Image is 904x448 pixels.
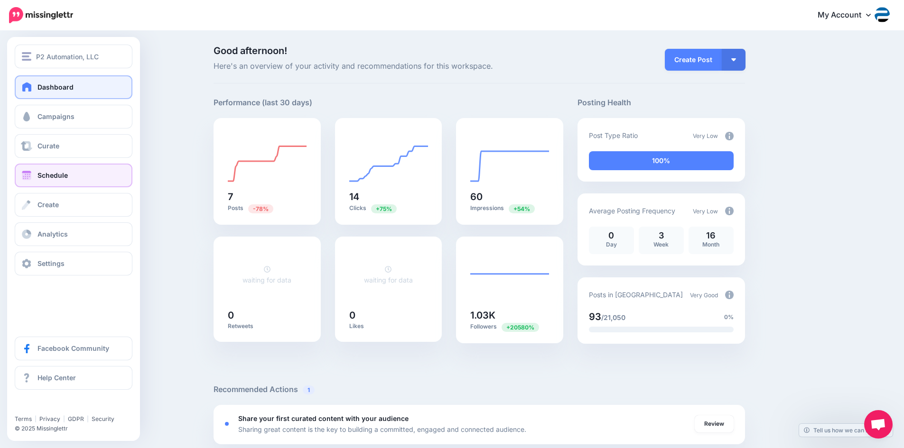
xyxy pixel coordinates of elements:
span: Day [606,241,617,248]
p: Clicks [349,204,428,213]
span: 1 [303,385,315,394]
a: Tell us how we can improve [799,424,893,437]
span: Very Low [693,132,718,139]
span: Dashboard [37,83,74,91]
span: 93 [589,311,601,322]
p: Posts [228,204,307,213]
span: | [63,415,65,422]
span: Month [702,241,719,248]
p: Followers [470,322,549,331]
img: info-circle-grey.png [725,207,734,215]
h5: Recommended Actions [214,384,745,395]
span: Good afternoon! [214,45,287,56]
button: P2 Automation, LLC [15,45,132,68]
li: © 2025 Missinglettr [15,424,138,433]
p: Average Posting Frequency [589,205,675,216]
span: Previous period: 39 [509,204,535,213]
p: Posts in [GEOGRAPHIC_DATA] [589,289,683,300]
span: Campaigns [37,112,75,120]
span: Here's an overview of your activity and recommendations for this workspace. [214,60,563,73]
a: Facebook Community [15,337,132,360]
b: Share your first curated content with your audience [238,414,409,422]
p: 3 [643,231,679,240]
p: Impressions [470,204,549,213]
span: Very Good [690,292,718,299]
div: Open chat [864,410,893,439]
p: Likes [349,322,428,330]
a: My Account [808,4,890,27]
div: 100% of your posts in the last 30 days have been from Drip Campaigns [589,151,734,170]
a: Analytics [15,222,132,246]
h5: 0 [228,311,307,320]
a: Create Post [665,49,722,71]
h5: 14 [349,192,428,201]
img: arrow-down-white.png [731,58,736,61]
h5: Performance (last 30 days) [214,97,312,109]
span: Previous period: 5 [502,323,539,332]
a: Campaigns [15,105,132,128]
p: 0 [594,231,629,240]
p: 16 [693,231,729,240]
span: Help Center [37,374,76,382]
span: Curate [37,142,59,150]
p: Retweets [228,322,307,330]
h5: 7 [228,192,307,201]
a: Help Center [15,366,132,390]
a: Review [695,415,734,432]
span: Settings [37,259,65,267]
span: Very Low [693,208,718,215]
img: Missinglettr [9,7,73,23]
a: Terms [15,415,32,422]
span: Week [653,241,669,248]
a: Settings [15,252,132,275]
a: Dashboard [15,75,132,99]
span: P2 Automation, LLC [36,51,99,62]
div: <div class='status-dot small red margin-right'></div>Error [225,422,229,426]
h5: 1.03K [470,311,549,320]
span: | [35,415,37,422]
span: /21,050 [601,313,625,321]
p: Sharing great content is the key to building a committed, engaged and connected audience. [238,424,526,435]
span: 0% [724,312,734,322]
h5: 60 [470,192,549,201]
span: Create [37,201,59,209]
span: Previous period: 8 [371,204,397,213]
iframe: Twitter Follow Button [15,402,87,411]
a: Schedule [15,164,132,187]
a: waiting for data [242,265,291,284]
a: Curate [15,134,132,158]
img: menu.png [22,52,31,61]
img: info-circle-grey.png [725,132,734,140]
span: | [87,415,89,422]
a: Create [15,193,132,217]
h5: 0 [349,311,428,320]
p: Post Type Ratio [589,130,638,141]
a: waiting for data [364,265,413,284]
span: Analytics [37,230,68,238]
img: info-circle-grey.png [725,291,734,299]
span: Previous period: 32 [248,204,273,213]
h5: Posting Health [578,97,745,109]
span: Facebook Community [37,344,109,352]
a: Privacy [39,415,60,422]
a: Security [92,415,114,422]
a: GDPR [68,415,84,422]
span: Schedule [37,171,68,179]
